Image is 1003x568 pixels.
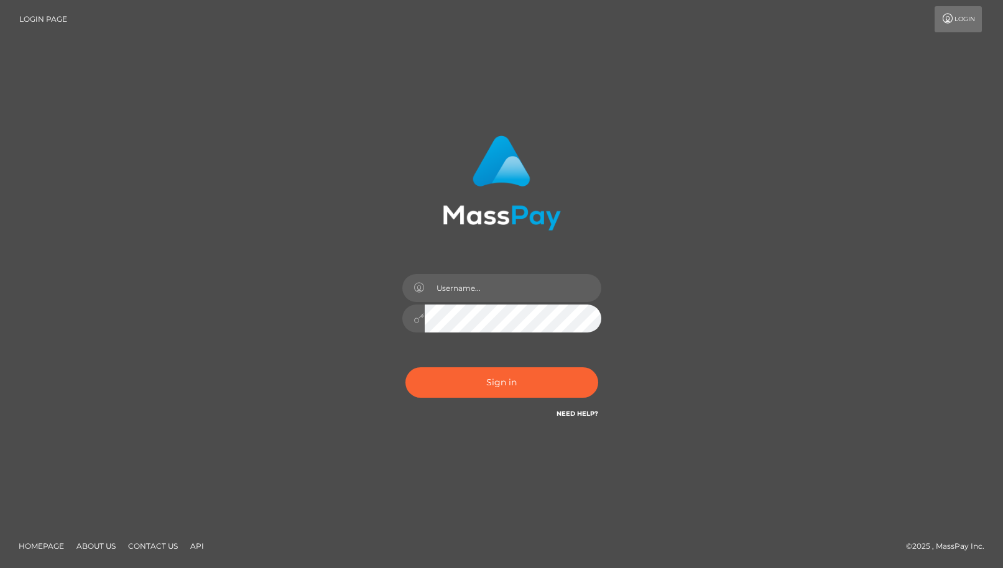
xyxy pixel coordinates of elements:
a: Need Help? [557,410,598,418]
a: Contact Us [123,536,183,556]
div: © 2025 , MassPay Inc. [906,539,994,553]
input: Username... [425,274,601,302]
a: Homepage [14,536,69,556]
a: About Us [72,536,121,556]
a: API [185,536,209,556]
a: Login Page [19,6,67,32]
button: Sign in [405,367,598,398]
img: MassPay Login [443,135,561,231]
a: Login [935,6,982,32]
